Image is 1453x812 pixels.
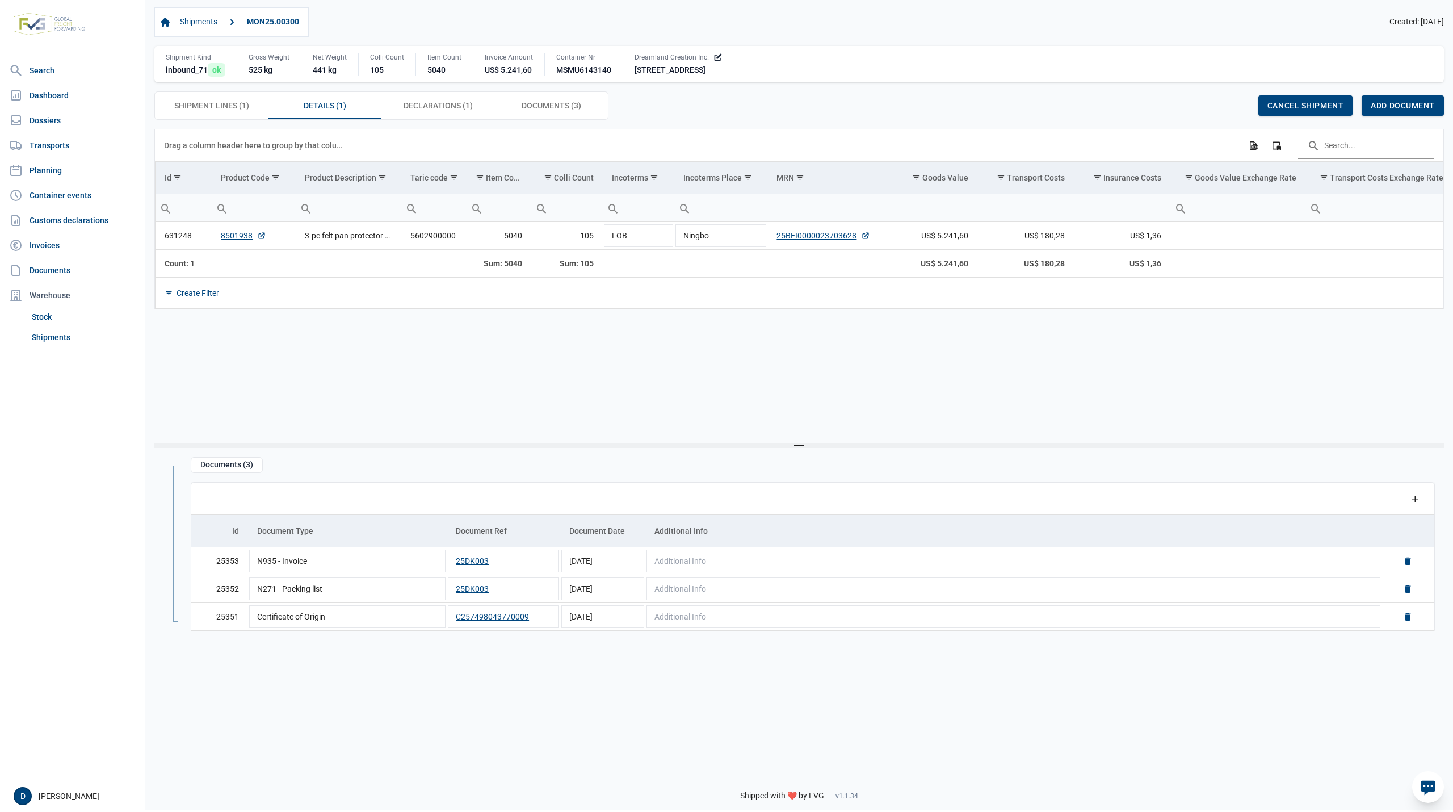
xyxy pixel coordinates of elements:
[467,194,531,221] input: Filter cell
[1093,173,1102,182] span: Show filter options for column 'Insurance Costs'
[401,162,467,194] td: Column Taric code
[645,515,1381,547] td: Column Additional Info
[313,64,347,76] div: 441 kg
[603,162,674,194] td: Column Incoterms
[921,230,968,241] span: US$ 5.241,60
[305,173,376,182] div: Product Description
[1130,230,1161,241] span: US$ 1,36
[212,194,296,221] td: Filter cell
[554,173,594,182] div: Colli Count
[977,162,1074,194] td: Column Transport Costs
[410,173,448,182] div: Taric code
[165,230,203,241] div: 631248
[191,458,262,473] div: Documents (3)
[1402,612,1413,622] a: Delete
[603,222,674,249] td: FOB
[1074,194,1170,221] input: Filter cell
[177,288,219,298] div: Create Filter
[191,483,1434,631] div: Data grid with 3 rows and 5 columns
[1103,173,1161,182] div: Insurance Costs
[5,59,140,82] a: Search
[1170,194,1305,221] td: Filter cell
[767,194,881,221] input: Filter cell
[1402,584,1413,594] a: Delete
[922,173,968,182] div: Goods Value
[556,64,611,76] div: MSMU6143140
[603,194,674,221] td: Filter cell
[467,194,487,221] div: Search box
[674,222,767,249] td: Ningbo
[370,53,404,62] div: Colli Count
[796,173,804,182] span: Show filter options for column 'MRN'
[248,603,447,631] td: Certificate of Origin
[1170,194,1191,221] div: Search box
[456,555,489,567] button: 25DK003
[175,12,222,32] a: Shipments
[603,194,623,221] div: Search box
[654,526,708,535] div: Additional Info
[191,547,248,575] td: 25353
[427,53,461,62] div: Item Count
[296,194,316,221] div: Search box
[467,222,531,249] td: 5040
[531,194,552,221] div: Search box
[654,584,706,593] span: Additional Info
[476,258,522,269] div: Item Count Sum: 5040
[485,64,533,76] div: US$ 5.241,60
[248,547,447,575] td: N935 - Invoice
[881,194,977,221] input: Filter cell
[556,53,611,62] div: Container Nr
[173,173,182,182] span: Show filter options for column 'Id'
[427,64,461,76] div: 5040
[476,173,484,182] span: Show filter options for column 'Item Count'
[156,194,176,221] div: Search box
[5,109,140,132] a: Dossiers
[156,194,212,221] input: Filter cell
[456,526,507,535] div: Document Ref
[165,173,171,182] div: Id
[674,194,695,221] div: Search box
[450,173,458,182] span: Show filter options for column 'Taric code'
[612,173,648,182] div: Incoterms
[1405,488,1425,509] div: Add a row
[835,792,858,801] span: v1.1.34
[1185,173,1193,182] span: Show filter options for column 'Goods Value Exchange Rate'
[304,99,346,112] span: Details (1)
[296,162,401,194] td: Column Product Description
[242,12,304,32] a: MON25.00300
[1371,101,1435,110] span: Add document
[296,194,401,221] input: Filter cell
[683,173,742,182] div: Incoterms Place
[1258,95,1353,116] div: Cancel shipment
[27,307,140,327] a: Stock
[313,53,347,62] div: Net Weight
[232,526,239,535] div: Id
[569,526,625,535] div: Document Date
[200,483,1425,514] div: Data grid toolbar
[674,194,767,221] td: Filter cell
[27,327,140,348] a: Shipments
[1170,162,1305,194] td: Column Goods Value Exchange Rate
[1305,194,1452,221] input: Filter cell
[1298,132,1434,159] input: Search in the data grid
[1362,95,1444,116] div: Add document
[5,209,140,232] a: Customs declarations
[404,99,473,112] span: Declarations (1)
[249,64,289,76] div: 525 kg
[5,284,140,307] div: Warehouse
[166,64,225,76] div: inbound_71
[1024,230,1065,241] span: US$ 180,28
[5,184,140,207] a: Container events
[208,63,225,77] span: ok
[674,162,767,194] td: Column Incoterms Place
[1402,556,1413,566] a: Delete
[191,603,248,631] td: 25351
[14,787,32,805] button: D
[1243,135,1263,156] div: Export all data to Excel
[531,162,603,194] td: Column Colli Count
